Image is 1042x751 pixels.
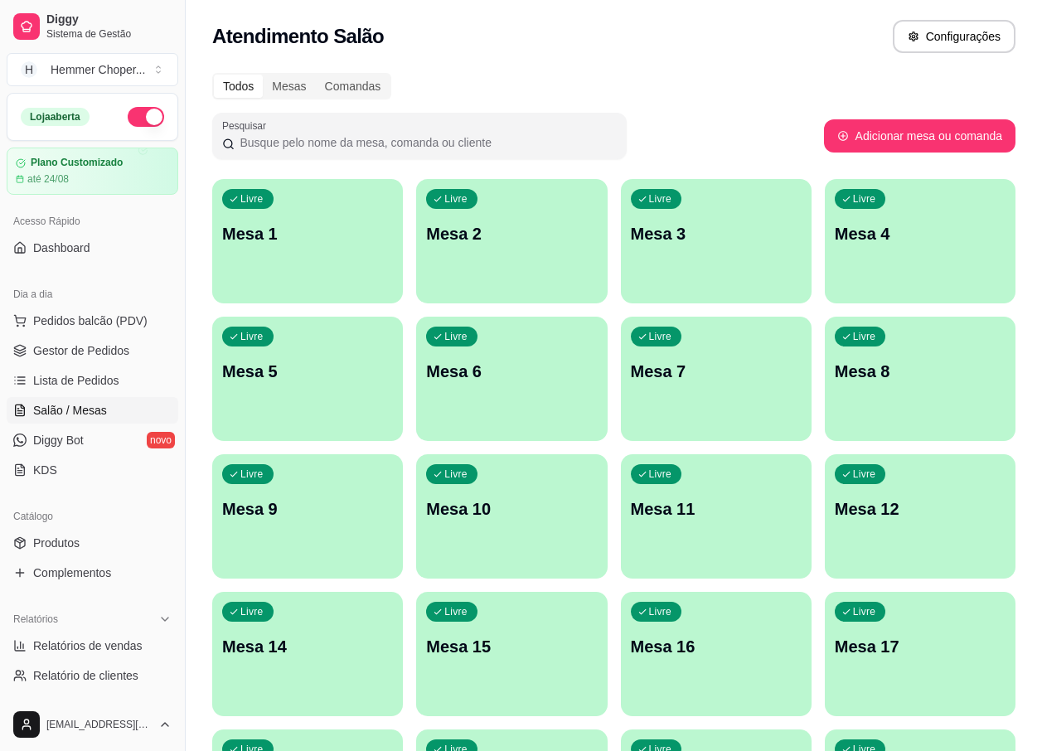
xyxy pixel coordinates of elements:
p: Livre [444,330,468,343]
button: Configurações [893,20,1015,53]
a: Produtos [7,530,178,556]
div: Todos [214,75,263,98]
p: Livre [444,468,468,481]
p: Mesa 10 [426,497,597,521]
p: Mesa 2 [426,222,597,245]
p: Livre [240,192,264,206]
a: Complementos [7,560,178,586]
button: LivreMesa 4 [825,179,1015,303]
article: até 24/08 [27,172,69,186]
input: Pesquisar [235,134,617,151]
div: Acesso Rápido [7,208,178,235]
p: Livre [444,192,468,206]
button: LivreMesa 5 [212,317,403,441]
button: LivreMesa 1 [212,179,403,303]
p: Mesa 16 [631,635,802,658]
a: Relatórios de vendas [7,632,178,659]
a: Relatório de mesas [7,692,178,719]
span: [EMAIL_ADDRESS][DOMAIN_NAME] [46,718,152,731]
span: Relatório de clientes [33,667,138,684]
button: [EMAIL_ADDRESS][DOMAIN_NAME] [7,705,178,744]
a: Dashboard [7,235,178,261]
a: KDS [7,457,178,483]
button: LivreMesa 17 [825,592,1015,716]
button: Adicionar mesa ou comanda [824,119,1015,153]
button: LivreMesa 16 [621,592,812,716]
p: Mesa 1 [222,222,393,245]
p: Mesa 9 [222,497,393,521]
span: Diggy [46,12,172,27]
div: Loja aberta [21,108,90,126]
a: Salão / Mesas [7,397,178,424]
p: Livre [649,192,672,206]
p: Livre [853,468,876,481]
button: Select a team [7,53,178,86]
p: Mesa 15 [426,635,597,658]
button: Alterar Status [128,107,164,127]
p: Livre [649,330,672,343]
div: Hemmer Choper ... [51,61,145,78]
p: Livre [853,192,876,206]
button: LivreMesa 14 [212,592,403,716]
p: Mesa 17 [835,635,1006,658]
p: Mesa 14 [222,635,393,658]
p: Mesa 7 [631,360,802,383]
span: Sistema de Gestão [46,27,172,41]
span: Salão / Mesas [33,402,107,419]
span: KDS [33,462,57,478]
p: Mesa 11 [631,497,802,521]
p: Livre [444,605,468,618]
button: LivreMesa 9 [212,454,403,579]
p: Livre [853,330,876,343]
button: LivreMesa 15 [416,592,607,716]
a: Relatório de clientes [7,662,178,689]
p: Livre [649,605,672,618]
p: Livre [240,330,264,343]
p: Mesa 6 [426,360,597,383]
p: Livre [240,605,264,618]
span: Gestor de Pedidos [33,342,129,359]
span: Relatório de mesas [33,697,133,714]
a: Plano Customizadoaté 24/08 [7,148,178,195]
p: Mesa 12 [835,497,1006,521]
p: Livre [240,468,264,481]
div: Dia a dia [7,281,178,308]
p: Livre [853,605,876,618]
a: Lista de Pedidos [7,367,178,394]
p: Mesa 5 [222,360,393,383]
button: LivreMesa 7 [621,317,812,441]
span: Complementos [33,564,111,581]
div: Comandas [316,75,390,98]
label: Pesquisar [222,119,272,133]
button: LivreMesa 6 [416,317,607,441]
span: Pedidos balcão (PDV) [33,313,148,329]
a: DiggySistema de Gestão [7,7,178,46]
span: Produtos [33,535,80,551]
button: LivreMesa 3 [621,179,812,303]
button: LivreMesa 2 [416,179,607,303]
a: Diggy Botnovo [7,427,178,453]
p: Mesa 4 [835,222,1006,245]
span: Lista de Pedidos [33,372,119,389]
span: Relatórios [13,613,58,626]
p: Mesa 3 [631,222,802,245]
button: LivreMesa 11 [621,454,812,579]
span: Diggy Bot [33,432,84,448]
div: Catálogo [7,503,178,530]
article: Plano Customizado [31,157,123,169]
div: Mesas [263,75,315,98]
h2: Atendimento Salão [212,23,384,50]
button: LivreMesa 12 [825,454,1015,579]
p: Mesa 8 [835,360,1006,383]
span: H [21,61,37,78]
span: Relatórios de vendas [33,637,143,654]
button: LivreMesa 8 [825,317,1015,441]
span: Dashboard [33,240,90,256]
a: Gestor de Pedidos [7,337,178,364]
button: Pedidos balcão (PDV) [7,308,178,334]
button: LivreMesa 10 [416,454,607,579]
p: Livre [649,468,672,481]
